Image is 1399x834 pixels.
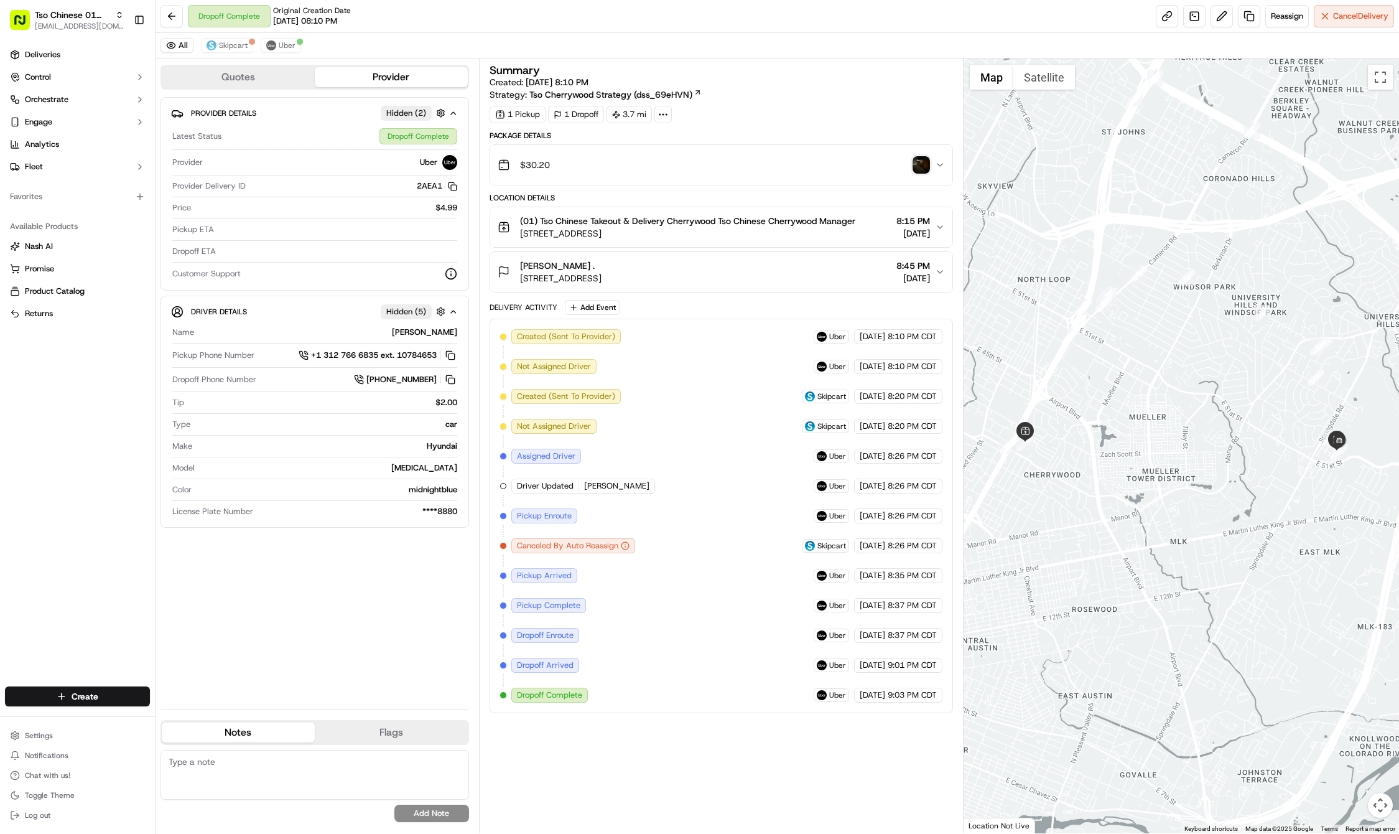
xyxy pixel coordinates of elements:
div: $2.00 [189,397,457,408]
span: Skipcart [817,541,846,551]
div: 11 [1095,296,1112,312]
img: uber-new-logo.jpeg [817,332,827,342]
span: Log out [25,810,50,820]
div: 3 [1127,90,1143,106]
div: Package Details [490,131,954,141]
button: Driver DetailsHidden (5) [171,301,458,322]
span: License Plate Number [172,506,253,517]
span: Created (Sent To Provider) [517,331,615,342]
button: Toggle fullscreen view [1368,65,1393,90]
div: Strategy: [490,88,702,101]
span: 9:01 PM CDT [888,660,937,671]
span: Pickup Arrived [517,570,572,581]
div: 1 [1244,123,1260,139]
a: Analytics [5,134,150,154]
span: Chat with us! [25,771,70,780]
span: Pickup Enroute [517,510,572,522]
span: [DATE] [860,660,885,671]
a: Terms (opens in new tab) [1321,825,1338,832]
span: [PERSON_NAME] [584,480,649,492]
div: 17 [1308,370,1324,386]
span: 8:15 PM [896,215,930,227]
img: uber-new-logo.jpeg [817,571,827,581]
span: [DATE] [896,227,930,240]
span: Uber [829,660,846,670]
span: Map data ©2025 Google [1245,825,1313,832]
div: Delivery Activity [490,302,557,312]
div: 14 [1254,305,1270,321]
button: Provider DetailsHidden (2) [171,103,458,123]
span: Tip [172,397,184,408]
span: [DATE] [860,421,885,432]
span: Name [172,327,194,338]
span: Color [172,484,192,495]
a: Report a map error [1346,825,1395,832]
span: Driver Details [191,307,247,317]
div: 4 [1076,299,1092,315]
span: Customer Support [172,268,241,279]
span: Settings [25,731,53,741]
span: Uber [829,571,846,581]
span: [DATE] [860,451,885,462]
span: Orchestrate [25,94,68,105]
div: 7 [1009,430,1025,446]
span: Provider Delivery ID [172,180,246,192]
a: Tso Cherrywood Strategy (dss_69eHVN) [529,88,702,101]
div: 3.7 mi [607,106,652,123]
span: [STREET_ADDRESS] [520,272,602,284]
div: 1 Dropoff [548,106,604,123]
span: Uber [829,451,846,461]
span: Dropoff Phone Number [172,374,256,385]
div: 6 [1016,435,1033,451]
a: Open this area in Google Maps (opens a new window) [967,817,1008,833]
div: 2 [1147,70,1163,87]
span: Uber [420,157,437,168]
span: [PERSON_NAME] . [520,260,595,272]
button: Flags [315,723,468,743]
span: Skipcart [817,391,846,401]
span: Dropoff Complete [517,690,582,701]
span: Reassign [1271,11,1303,22]
button: Tso Chinese 01 Cherrywood [35,9,110,21]
span: Provider Details [191,108,256,118]
span: Hidden ( 2 ) [386,108,426,119]
a: Product Catalog [10,286,145,297]
div: 15 [1315,338,1331,354]
span: 8:35 PM CDT [888,570,937,581]
a: [PHONE_NUMBER] [354,373,457,387]
a: Nash AI [10,241,145,252]
span: [DATE] [860,570,885,581]
button: Product Catalog [5,281,150,301]
div: 5 [1000,438,1016,454]
span: Created: [490,76,588,88]
span: Returns [25,308,53,319]
img: Google [967,817,1008,833]
span: Latest Status [172,131,221,142]
div: 19 [1331,444,1347,460]
span: 8:37 PM CDT [888,630,937,641]
span: Tso Cherrywood Strategy (dss_69eHVN) [529,88,692,101]
span: 8:26 PM CDT [888,510,937,522]
button: Log out [5,807,150,824]
span: Skipcart [817,421,846,431]
button: [PERSON_NAME] .[STREET_ADDRESS]8:45 PM[DATE] [490,252,953,292]
span: 8:20 PM CDT [888,421,937,432]
button: Add Event [565,300,620,315]
button: Tso Chinese 01 Cherrywood[EMAIL_ADDRESS][DOMAIN_NAME] [5,5,129,35]
span: [PHONE_NUMBER] [366,374,437,385]
span: [DATE] [860,600,885,611]
span: Cancel Delivery [1333,11,1388,22]
span: 8:20 PM CDT [888,391,937,402]
button: Uber [261,38,301,53]
button: CancelDelivery [1314,5,1394,27]
span: Canceled By Auto Reassign [517,540,618,551]
span: Uber [829,511,846,521]
span: Uber [829,630,846,640]
span: Fleet [25,161,43,172]
span: Engage [25,116,52,128]
div: car [195,419,457,430]
div: [MEDICAL_DATA] [200,462,457,474]
span: 8:26 PM CDT [888,540,937,551]
span: 9:03 PM CDT [888,690,937,701]
button: Nash AI [5,237,150,256]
